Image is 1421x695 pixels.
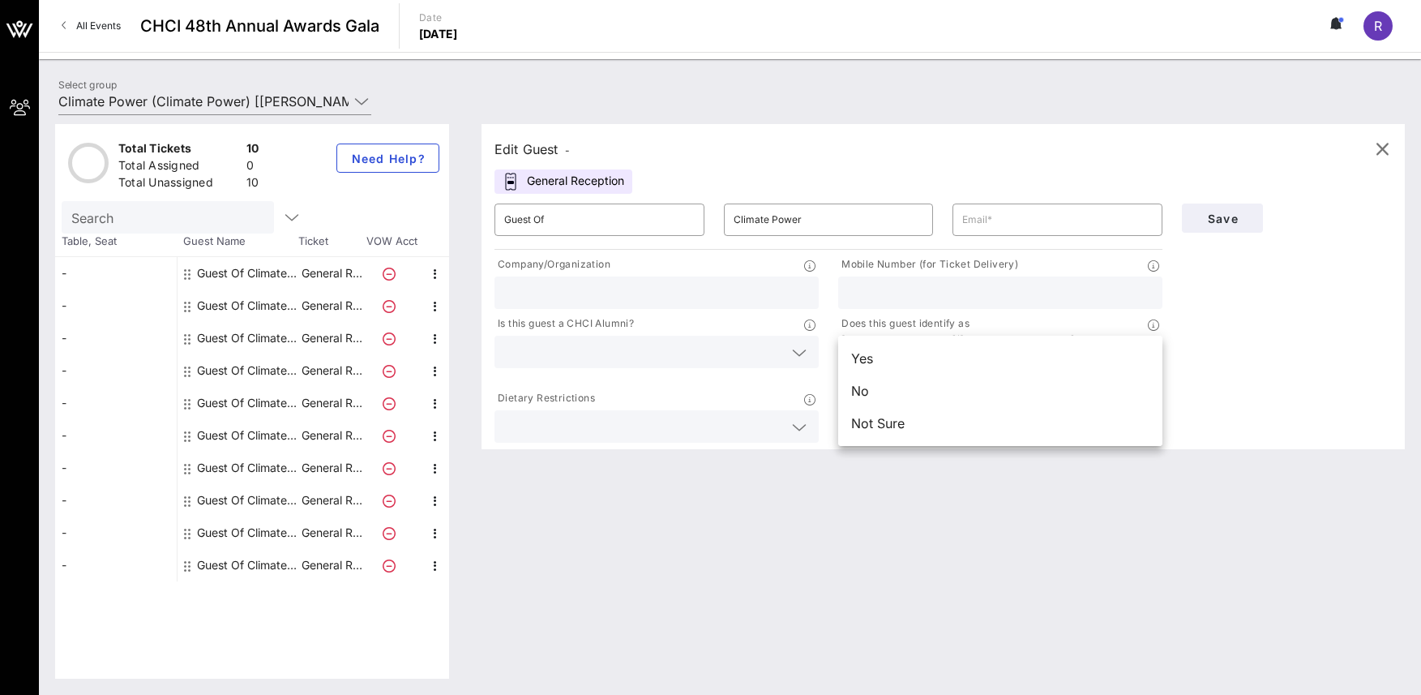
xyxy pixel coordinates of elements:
[363,234,420,250] span: VOW Acct
[118,174,240,195] div: Total Unassigned
[298,234,363,250] span: Ticket
[350,152,426,165] span: Need Help?
[494,256,610,273] p: Company/Organization
[246,174,259,195] div: 10
[55,290,177,322] div: -
[494,390,595,407] p: Dietary Restrictions
[197,354,299,387] div: Guest Of Climate Power
[197,549,299,581] div: Guest Of Climate Power
[52,13,131,39] a: All Events
[494,315,634,332] p: Is this guest a CHCI Alumni?
[55,387,177,419] div: -
[197,387,299,419] div: Guest Of Climate Power
[336,144,439,173] button: Need Help?
[1182,204,1263,233] button: Save
[197,257,299,290] div: Guest Of Climate Power
[838,375,1162,407] div: No
[419,10,458,26] p: Date
[55,419,177,452] div: -
[838,315,1148,348] p: Does this guest identify as [DEMOGRAPHIC_DATA]/[DEMOGRAPHIC_DATA]?
[1363,11,1393,41] div: R
[299,257,364,290] p: General R…
[299,517,364,549] p: General R…
[55,452,177,484] div: -
[58,79,117,91] label: Select group
[838,256,1018,273] p: Mobile Number (for Ticket Delivery)
[197,419,299,452] div: Guest Of Climate Power
[140,14,379,38] span: CHCI 48th Annual Awards Gala
[299,452,364,484] p: General R…
[246,140,259,161] div: 10
[118,140,240,161] div: Total Tickets
[197,452,299,484] div: Guest Of Climate Power
[55,517,177,549] div: -
[177,234,298,250] span: Guest Name
[246,157,259,178] div: 0
[734,207,924,233] input: Last Name*
[197,484,299,517] div: Guest Of Climate Power
[299,387,364,419] p: General R…
[197,322,299,354] div: Guest Of Climate Power
[1195,212,1250,225] span: Save
[76,19,121,32] span: All Events
[299,419,364,452] p: General R…
[962,207,1153,233] input: Email*
[55,549,177,581] div: -
[197,517,299,549] div: Guest Of Climate Power
[55,234,177,250] span: Table, Seat
[299,484,364,517] p: General R…
[494,138,570,161] div: Edit Guest
[838,342,1162,375] div: Yes
[55,322,177,354] div: -
[197,290,299,322] div: Guest Of Climate Power
[299,290,364,322] p: General R…
[838,407,1162,440] div: Not Sure
[55,484,177,517] div: -
[55,257,177,290] div: -
[504,207,695,233] input: First Name*
[419,26,458,42] p: [DATE]
[55,354,177,387] div: -
[494,169,632,194] div: General Reception
[565,144,570,157] span: -
[118,157,240,178] div: Total Assigned
[299,322,364,354] p: General R…
[1374,18,1382,34] span: R
[299,549,364,581] p: General R…
[299,354,364,387] p: General R…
